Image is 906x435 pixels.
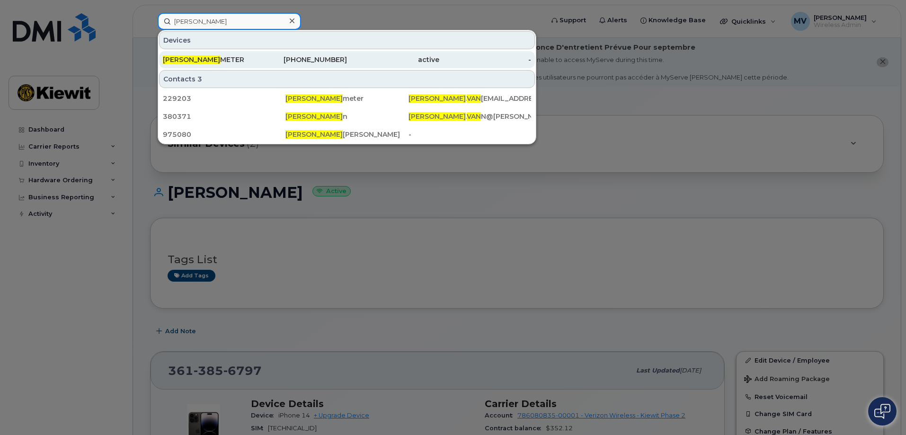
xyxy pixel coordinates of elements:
div: Devices [159,31,535,49]
div: . N@[PERSON_NAME][DOMAIN_NAME] [409,112,531,121]
div: Contacts [159,70,535,88]
div: 229203 [163,94,285,103]
span: VAN [467,112,481,121]
div: - [439,55,532,64]
div: - [409,130,531,139]
a: [PERSON_NAME]METER[PHONE_NUMBER]active- [159,51,535,68]
span: [PERSON_NAME] [163,55,220,64]
a: 975080[PERSON_NAME][PERSON_NAME]- [159,126,535,143]
div: n [285,112,408,121]
div: active [347,55,439,64]
div: . [EMAIL_ADDRESS][PERSON_NAME][DOMAIN_NAME] [409,94,531,103]
a: 229203[PERSON_NAME]meter[PERSON_NAME].VAN[EMAIL_ADDRESS][PERSON_NAME][DOMAIN_NAME] [159,90,535,107]
span: [PERSON_NAME] [409,94,466,103]
div: [PERSON_NAME] [285,130,408,139]
span: [PERSON_NAME] [285,130,343,139]
span: 3 [197,74,202,84]
a: 380371[PERSON_NAME]n[PERSON_NAME].VANN@[PERSON_NAME][DOMAIN_NAME] [159,108,535,125]
div: [PHONE_NUMBER] [255,55,347,64]
span: [PERSON_NAME] [409,112,466,121]
div: METER [163,55,255,64]
div: 975080 [163,130,285,139]
div: meter [285,94,408,103]
span: [PERSON_NAME] [285,94,343,103]
span: [PERSON_NAME] [285,112,343,121]
img: Open chat [874,404,890,419]
span: VAN [467,94,481,103]
div: 380371 [163,112,285,121]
